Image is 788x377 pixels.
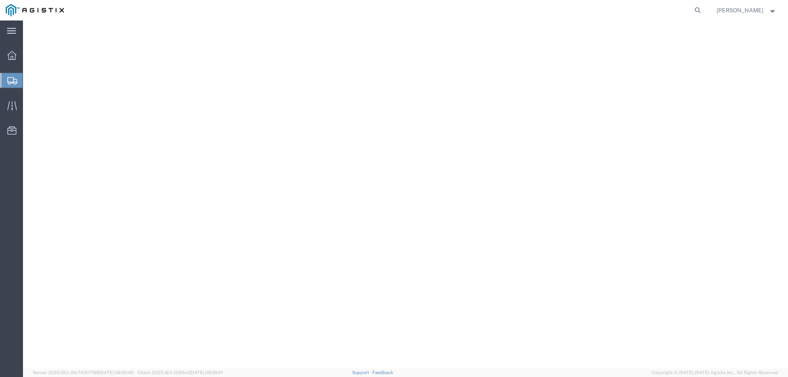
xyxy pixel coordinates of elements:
span: [DATE] 09:50:40 [99,370,134,375]
a: Support [352,370,373,375]
span: Client: 2025.19.0-129fbcf [137,370,223,375]
span: Copyright © [DATE]-[DATE] Agistix Inc., All Rights Reserved [652,369,778,376]
span: Server: 2025.19.0-91c74307f99 [33,370,134,375]
button: [PERSON_NAME] [716,5,777,15]
span: Jesse Jordan [717,6,763,15]
a: Feedback [372,370,393,375]
img: logo [6,4,64,16]
iframe: FS Legacy Container [23,21,788,368]
span: [DATE] 09:39:01 [190,370,223,375]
